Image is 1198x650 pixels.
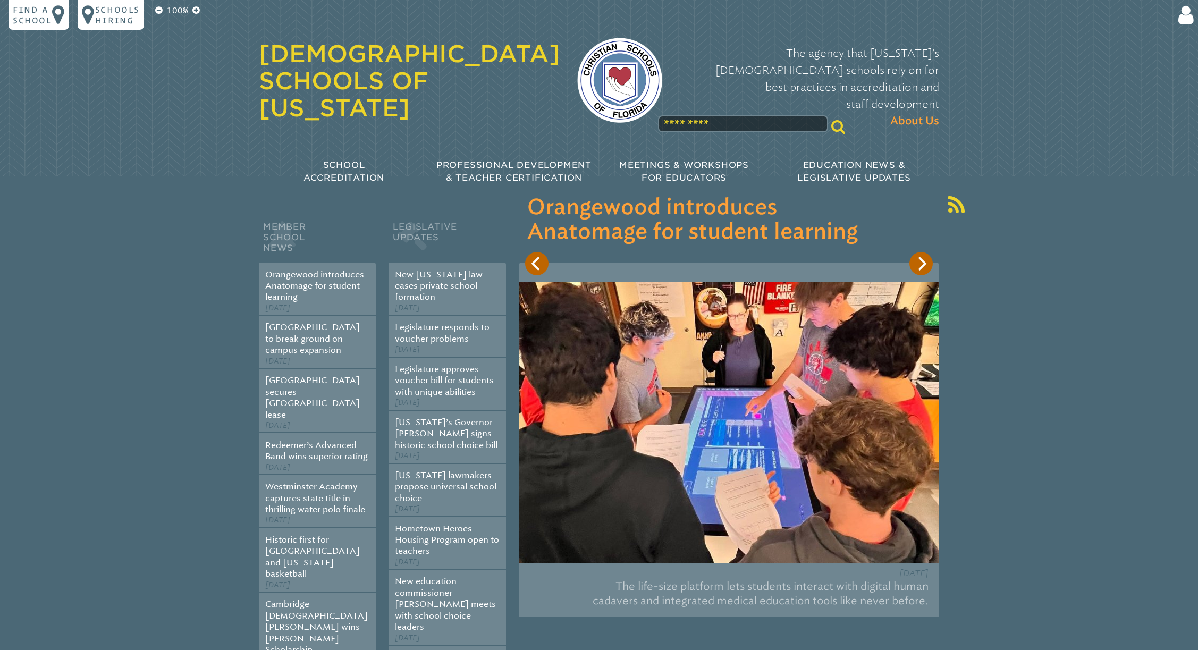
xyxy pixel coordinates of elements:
[395,322,490,343] a: Legislature responds to voucher problems
[303,160,384,183] span: School Accreditation
[890,113,939,130] span: About Us
[265,535,360,579] a: Historic first for [GEOGRAPHIC_DATA] and [US_STATE] basketball
[265,375,360,419] a: [GEOGRAPHIC_DATA] secures [GEOGRAPHIC_DATA] lease
[265,269,364,302] a: Orangewood introduces Anatomage for student learning
[899,568,929,578] span: [DATE]
[519,282,939,563] img: IMG_6213_791_530_85_s_c1.JPG
[95,4,140,26] p: Schools Hiring
[265,482,365,514] a: Westminster Academy captures state title in thrilling water polo finale
[265,516,290,525] span: [DATE]
[395,269,483,302] a: New [US_STATE] law eases private school formation
[265,357,290,366] span: [DATE]
[525,252,549,275] button: Previous
[395,364,494,397] a: Legislature approves voucher bill for students with unique abilities
[259,40,560,122] a: [DEMOGRAPHIC_DATA] Schools of [US_STATE]
[395,345,420,354] span: [DATE]
[527,196,931,244] h3: Orangewood introduces Anatomage for student learning
[265,463,290,472] span: [DATE]
[395,524,499,556] a: Hometown Heroes Housing Program open to teachers
[619,160,749,183] span: Meetings & Workshops for Educators
[395,634,420,643] span: [DATE]
[395,470,496,503] a: [US_STATE] lawmakers propose universal school choice
[13,4,52,26] p: Find a school
[165,4,190,17] p: 100%
[395,303,420,313] span: [DATE]
[395,417,497,450] a: [US_STATE]’s Governor [PERSON_NAME] signs historic school choice bill
[436,160,592,183] span: Professional Development & Teacher Certification
[679,45,939,130] p: The agency that [US_STATE]’s [DEMOGRAPHIC_DATA] schools rely on for best practices in accreditati...
[395,451,420,460] span: [DATE]
[265,322,360,355] a: [GEOGRAPHIC_DATA] to break ground on campus expansion
[797,160,910,183] span: Education News & Legislative Updates
[259,219,376,263] h2: Member School News
[265,303,290,313] span: [DATE]
[265,421,290,430] span: [DATE]
[389,219,505,263] h2: Legislative Updates
[395,504,420,513] span: [DATE]
[395,398,420,407] span: [DATE]
[395,558,420,567] span: [DATE]
[529,575,929,612] p: The life-size platform lets students interact with digital human cadavers and integrated medical ...
[265,440,368,461] a: Redeemer’s Advanced Band wins superior rating
[909,252,933,275] button: Next
[265,580,290,589] span: [DATE]
[395,576,496,632] a: New education commissioner [PERSON_NAME] meets with school choice leaders
[577,38,662,123] img: csf-logo-web-colors.png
